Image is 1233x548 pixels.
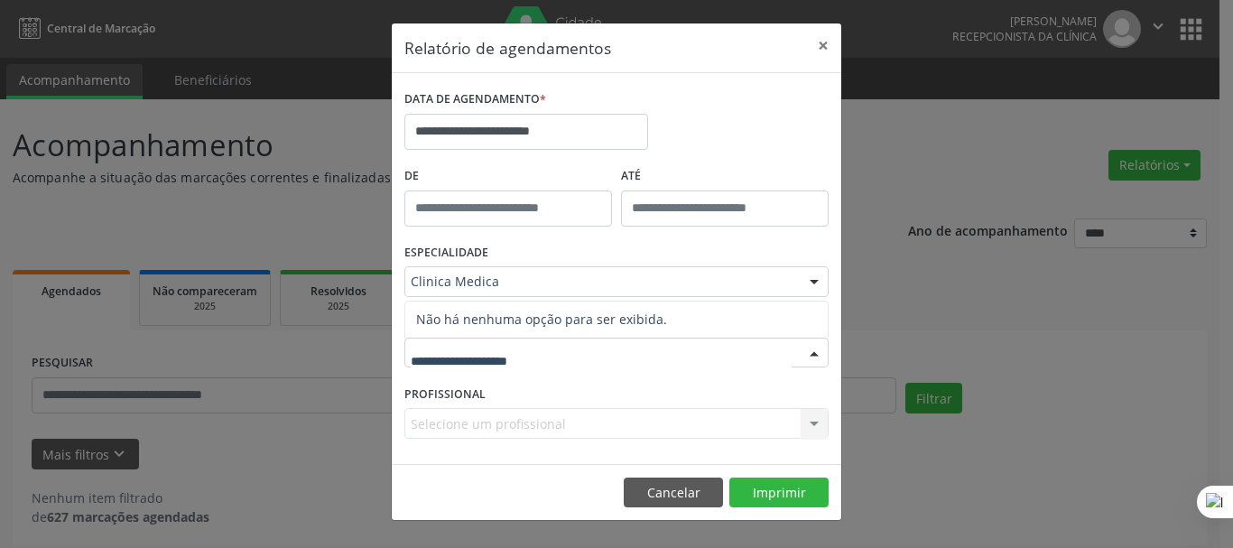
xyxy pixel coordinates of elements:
button: Imprimir [729,478,829,508]
h5: Relatório de agendamentos [404,36,611,60]
button: Close [805,23,841,68]
button: Cancelar [624,478,723,508]
label: De [404,163,612,190]
label: PROFISSIONAL [404,380,486,408]
label: DATA DE AGENDAMENTO [404,86,546,114]
span: Não há nenhuma opção para ser exibida. [405,302,828,338]
span: Clinica Medica [411,273,792,291]
label: ESPECIALIDADE [404,239,488,267]
label: ATÉ [621,163,829,190]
